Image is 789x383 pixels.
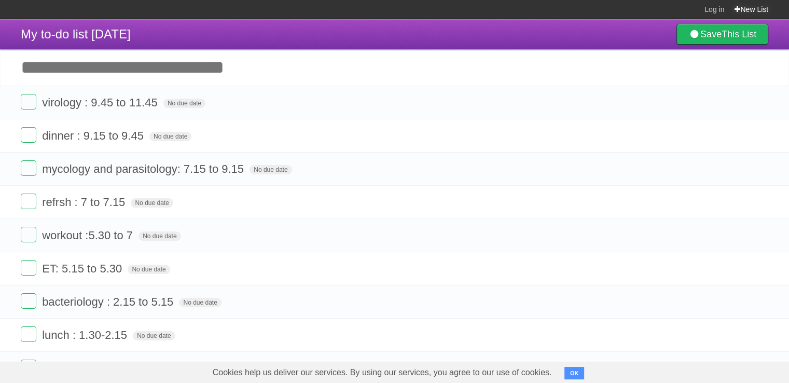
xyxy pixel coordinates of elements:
[179,298,221,307] span: No due date
[202,362,562,383] span: Cookies help us deliver our services. By using our services, you agree to our use of cookies.
[676,24,768,45] a: SaveThis List
[21,293,36,309] label: Done
[21,326,36,342] label: Done
[42,96,160,109] span: virology : 9.45 to 11.45
[722,29,756,39] b: This List
[42,329,130,341] span: lunch : 1.30-2.15
[564,367,585,379] button: OK
[250,165,292,174] span: No due date
[21,160,36,176] label: Done
[42,196,128,209] span: refrsh : 7 to 7.15
[21,27,131,41] span: My to-do list [DATE]
[131,198,173,208] span: No due date
[149,132,191,141] span: No due date
[21,260,36,276] label: Done
[42,262,124,275] span: ET: 5.15 to 5.30
[21,194,36,209] label: Done
[42,295,176,308] span: bacteriology : 2.15 to 5.15
[21,127,36,143] label: Done
[139,231,181,241] span: No due date
[42,229,135,242] span: workout :5.30 to 7
[21,94,36,110] label: Done
[163,99,205,108] span: No due date
[133,331,175,340] span: No due date
[42,162,246,175] span: mycology and parasitology: 7.15 to 9.15
[21,227,36,242] label: Done
[42,129,146,142] span: dinner : 9.15 to 9.45
[128,265,170,274] span: No due date
[21,360,36,375] label: Done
